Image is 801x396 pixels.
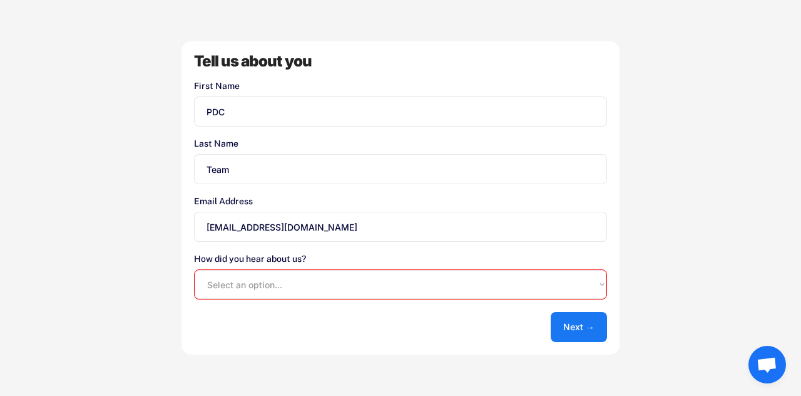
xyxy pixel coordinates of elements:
[194,139,607,148] div: Last Name
[551,312,607,342] button: Next →
[194,197,607,206] div: Email Address
[194,54,607,69] div: Tell us about you
[194,81,607,90] div: First Name
[194,212,607,242] input: Your email address
[748,346,786,383] div: Open chat
[194,254,607,263] div: How did you hear about us?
